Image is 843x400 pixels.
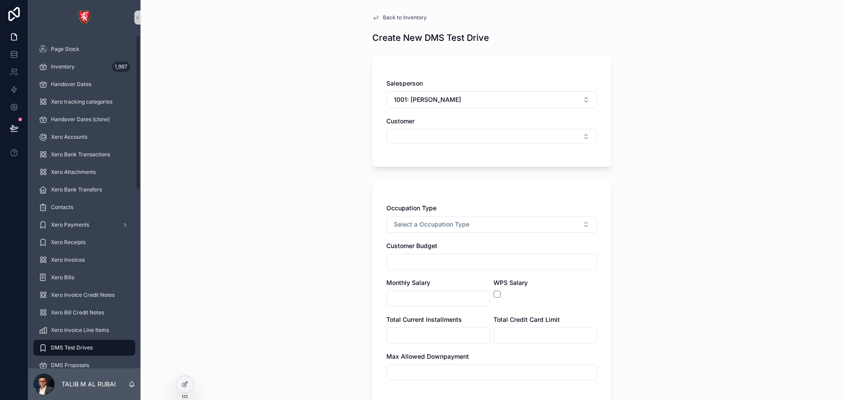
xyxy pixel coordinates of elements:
span: Xero Bank Transactions [51,151,110,158]
a: Xero Bank Transfers [33,182,135,198]
a: Xero Receipts [33,234,135,250]
a: Xero Invoices [33,252,135,268]
img: App logo [77,11,91,25]
a: DMS Test Drives [33,340,135,356]
span: Total Credit Card Limit [494,316,560,323]
a: Xero Accounts [33,129,135,145]
a: Xero Payments [33,217,135,233]
span: Monthly Salary [386,279,430,286]
span: Contacts [51,204,73,211]
span: DMS Test Drives [51,344,93,351]
span: Xero Bill Credit Notes [51,309,104,316]
span: Xero Accounts [51,133,87,141]
span: Xero Invoice Line Items [51,327,109,334]
span: 1001: [PERSON_NAME] [394,95,461,104]
span: Select a Occupation Type [394,220,469,229]
span: Xero tracking categories [51,98,112,105]
span: Max Allowed Downpayment [386,353,469,360]
a: Xero Invoice Line Items [33,322,135,338]
a: Xero Invoice Credit Notes [33,287,135,303]
a: Xero tracking categories [33,94,135,110]
a: Inventory1,987 [33,59,135,75]
span: Occupation Type [386,204,436,212]
span: Xero Invoices [51,256,85,263]
span: Xero Bank Transfers [51,186,102,193]
span: Customer Budget [386,242,437,249]
p: TALIB M AL RUBAI [61,380,116,389]
a: DMS Proposals [33,357,135,373]
span: Xero Receipts [51,239,86,246]
a: Xero Bank Transactions [33,147,135,162]
span: WPS Salary [494,279,528,286]
span: Handover Dates (clone) [51,116,110,123]
span: Handover Dates [51,81,91,88]
a: Contacts [33,199,135,215]
span: Xero Invoice Credit Notes [51,292,115,299]
span: Page Stock [51,46,79,53]
h1: Create New DMS Test Drive [372,32,489,44]
span: Customer [386,117,414,125]
button: Select Button [386,216,597,233]
a: Xero Bills [33,270,135,285]
span: Back to Inventory [383,14,427,21]
a: Xero Attachments [33,164,135,180]
span: DMS Proposals [51,362,89,369]
span: Xero Attachments [51,169,96,176]
span: Xero Bills [51,274,74,281]
div: 1,987 [112,61,130,72]
span: Salesperson [386,79,423,87]
button: Select Button [386,129,597,144]
span: Xero Payments [51,221,89,228]
a: Back to Inventory [372,14,427,21]
a: Page Stock [33,41,135,57]
a: Handover Dates (clone) [33,112,135,127]
a: Handover Dates [33,76,135,92]
a: Xero Bill Credit Notes [33,305,135,321]
span: Total Current Installments [386,316,462,323]
div: scrollable content [28,35,140,368]
button: Select Button [386,91,597,108]
span: Inventory [51,63,75,70]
